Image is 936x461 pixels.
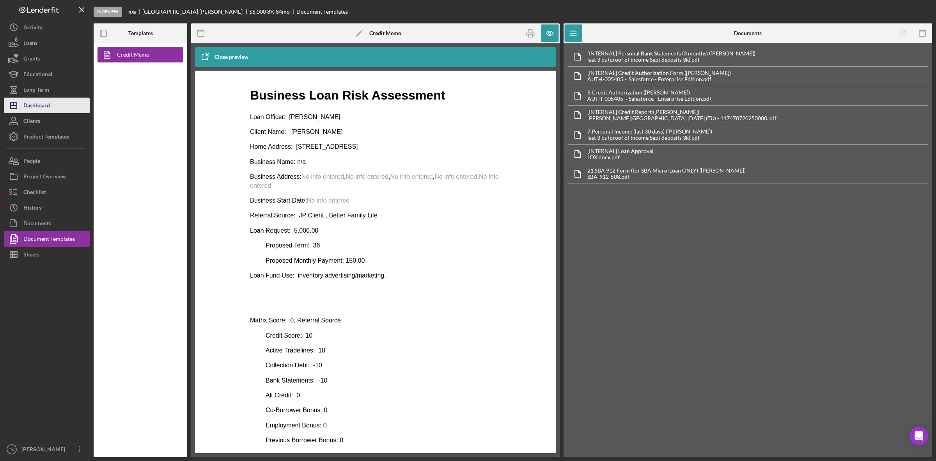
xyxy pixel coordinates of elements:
[23,20,43,37] div: Activity
[23,113,40,131] div: Clients
[191,95,233,101] span: No info entered
[6,95,255,110] span: No info entered
[6,148,257,157] p: Loan Request: 5,000.00
[23,51,40,68] div: Grants
[6,118,257,126] p: Business Start Date:
[6,178,257,187] p: Proposed Monthly Payment: 150.00
[6,193,257,201] p: Loan Fund Use: inventory advertising/marketing.
[587,154,654,160] div: LOX.docx.pdf
[23,231,75,249] div: Document Templates
[909,427,928,445] div: Open Intercom Messenger
[6,253,257,262] p: Credit Score: 10
[195,49,256,65] button: Close preview
[6,343,257,351] p: Employment Bonus: 0
[4,20,90,35] button: Activity
[4,129,90,144] button: Product Templates
[6,94,257,112] p: Business Address: , , , ,
[94,7,122,17] div: In Review
[587,50,755,57] div: [INTERNAL] Personal Bank Statements (3 months) ([PERSON_NAME])
[587,115,776,121] div: [PERSON_NAME][GEOGRAPHIC_DATA] [DATE] (TU) - 117470720250000.pdf
[6,238,257,246] p: Matrix Score: 0, Referral Source
[6,79,257,88] p: Business Name: n/a
[6,163,257,171] p: Proposed Term: 36
[4,441,90,457] button: TW[PERSON_NAME]
[6,268,257,276] p: Active Tradelines: 10
[9,447,15,452] text: TW
[4,200,90,215] button: History
[587,135,712,141] div: last 3 bs (proof of income Sept deposits 3k).pdf
[4,51,90,66] button: Grants
[6,313,257,321] p: Alt Credit: 0
[587,96,711,102] div: AUTH-005405 ~ Salesforce - Enterprise Edition.pdf
[142,9,249,15] div: [GEOGRAPHIC_DATA] [PERSON_NAME]
[23,82,49,100] div: Long-Term
[4,184,90,200] button: Checklist
[249,8,266,15] span: $5,000
[6,34,257,43] p: Loan Officer: [PERSON_NAME]
[6,328,257,336] p: Co-Borrower Bonus: 0
[63,119,106,125] span: No info entered
[23,169,66,186] div: Project Overview
[734,30,762,36] b: Documents
[214,49,248,65] div: Close preview
[4,113,90,129] button: Clients
[23,184,46,202] div: Checklist
[587,76,731,82] div: AUTH-005405 ~ Salesforce - Enterprise Edition.pdf
[23,98,50,115] div: Dashboard
[4,35,90,51] button: Loans
[587,57,755,63] div: last 3 bs (proof of income Sept deposits 3k).pdf
[6,49,257,58] p: Client Name: [PERSON_NAME]
[23,247,39,264] div: Sheets
[58,95,100,101] span: No info entered
[6,8,257,26] h1: Business Loan Risk Assessment
[267,9,275,15] div: 8 %
[6,133,257,141] p: Referral Source: JP Client , Better Family Life
[6,64,257,73] p: Home Address: [STREET_ADDRESS]
[587,70,731,76] div: [INTERNAL] Credit Authorization Form ([PERSON_NAME])
[587,167,746,174] div: 21. SBA 912 Form (for SBA Micro-Loan ONLY) ([PERSON_NAME])
[587,174,746,180] div: SBA-912-508.pdf
[6,283,257,291] p: Collection Debt: -10
[23,66,52,84] div: Educational
[146,95,189,101] span: No info entered
[97,47,179,62] a: Credit Memo
[4,231,90,247] button: Document Templates
[102,95,144,101] span: No info entered
[4,82,90,98] button: Long-Term
[369,30,401,36] b: Credit Memo
[587,148,654,154] div: [INTERNAL] Loan Approval
[4,153,90,169] button: People
[244,78,507,445] iframe: Rich Text Area
[587,89,711,96] div: 5. Credit Authorization ([PERSON_NAME])
[587,128,712,135] div: 7. Personal Income (last 30 days) ([PERSON_NAME])
[23,200,42,217] div: History
[276,9,290,15] div: 84 mo
[4,215,90,231] button: Documents
[128,9,136,15] b: n/a
[4,98,90,113] button: Dashboard
[4,169,90,184] button: Project Overview
[296,9,348,15] div: Document Templates
[23,215,51,233] div: Documents
[23,153,40,171] div: People
[587,109,776,115] div: [INTERNAL] Credit Report ([PERSON_NAME])
[19,441,70,459] div: [PERSON_NAME]
[23,35,37,53] div: Loans
[4,247,90,262] button: Sheets
[4,66,90,82] button: Educational
[6,298,257,306] p: Bank Statements: -10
